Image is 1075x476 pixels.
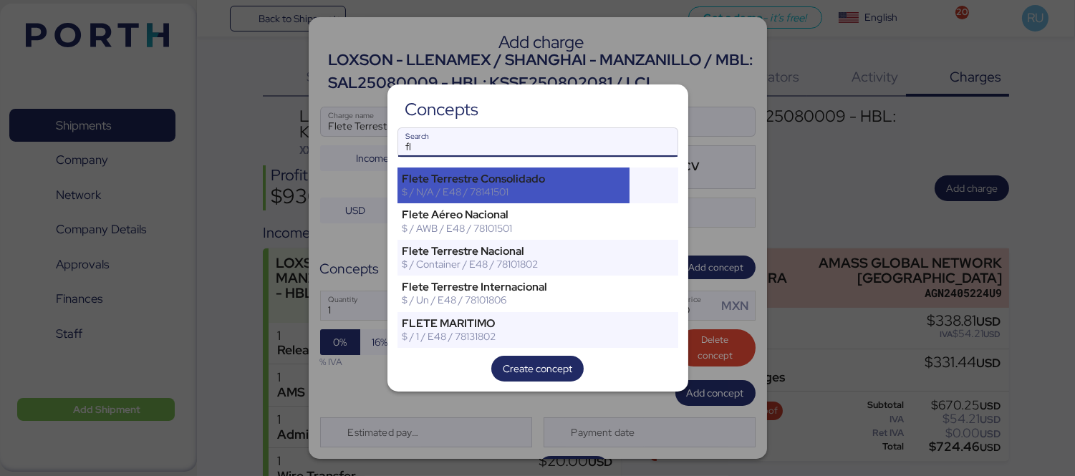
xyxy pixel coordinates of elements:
[402,185,625,198] div: $ / N/A / E48 / 78141501
[503,360,572,377] span: Create concept
[402,208,625,221] div: Flete Aéreo Nacional
[402,317,625,330] div: FLETE MARITIMO
[402,293,625,306] div: $ / Un / E48 / 78101806
[402,281,625,293] div: Flete Terrestre Internacional
[405,103,478,116] div: Concepts
[402,330,625,343] div: $ / 1 / E48 / 78131802
[402,258,625,271] div: $ / Container / E48 / 78101802
[402,222,625,235] div: $ / AWB / E48 / 78101501
[402,245,625,258] div: Flete Terrestre Nacional
[402,173,625,185] div: Flete Terrestre Consolidado
[491,356,584,382] button: Create concept
[398,128,678,157] input: Search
